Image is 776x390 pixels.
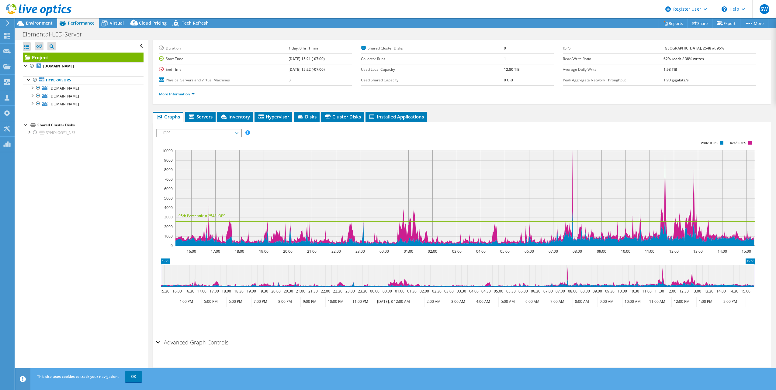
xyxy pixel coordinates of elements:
text: 16:30 [185,289,194,294]
a: [DOMAIN_NAME] [23,92,144,100]
text: 07:00 [548,249,558,254]
text: 09:30 [605,289,614,294]
text: 03:30 [456,289,466,294]
text: 05:30 [506,289,515,294]
text: 00:00 [370,289,379,294]
a: Project [23,53,144,62]
svg: \n [722,6,727,12]
text: 09:00 [597,249,606,254]
span: [DOMAIN_NAME] [50,94,79,99]
text: 12:00 [667,289,676,294]
text: 11:00 [645,249,654,254]
b: 3 [289,77,291,83]
b: [DATE] 15:22 (-07:00) [289,67,325,72]
text: 12:00 [669,249,678,254]
a: Share [688,19,712,28]
text: 7000 [164,177,173,182]
a: More [740,19,768,28]
text: Read IOPS [730,141,746,145]
text: 04:30 [481,289,490,294]
text: 23:30 [358,289,367,294]
text: 22:00 [331,249,341,254]
span: Hypervisor [258,114,289,120]
b: 62% reads / 38% writes [663,56,704,61]
text: 05:00 [494,289,503,294]
span: Tech Refresh [182,20,209,26]
text: 1000 [164,234,173,239]
text: 18:00 [221,289,231,294]
a: More Information [159,91,195,97]
text: 19:00 [246,289,256,294]
text: 15:30 [160,289,169,294]
b: 319.60 MB/s [663,35,685,40]
text: 14:30 [729,289,738,294]
label: End Time [159,67,289,73]
text: 08:00 [568,289,577,294]
b: ELEMENTAL LED [289,35,318,40]
text: 6000 [164,186,173,191]
text: 21:00 [307,249,316,254]
text: 18:30 [234,289,243,294]
b: 12.80 TiB [504,67,520,72]
text: 01:00 [404,249,413,254]
text: 21:30 [308,289,317,294]
h2: Advanced Graph Controls [156,336,228,348]
text: 11:00 [642,289,651,294]
text: 08:00 [572,249,582,254]
label: Used Local Capacity [361,67,504,73]
text: 14:00 [717,249,727,254]
label: IOPS [563,45,663,51]
text: 95th Percentile = 2548 IOPS [178,213,225,218]
b: 0 [504,46,506,51]
a: [DOMAIN_NAME] [23,100,144,108]
a: OK [125,371,142,382]
text: 20:30 [283,289,293,294]
text: 09:00 [592,289,602,294]
span: Servers [188,114,213,120]
text: 02:00 [428,249,437,254]
span: Graphs [156,114,180,120]
text: 03:00 [444,289,453,294]
text: 10:00 [617,289,627,294]
text: 14:00 [716,289,726,294]
text: 08:30 [580,289,590,294]
text: 01:00 [395,289,404,294]
text: 07:30 [555,289,565,294]
text: 5000 [164,196,173,201]
label: Read/Write Ratio [563,56,663,62]
text: 19:30 [258,289,268,294]
span: IOPS [160,129,238,137]
label: Collector Runs [361,56,504,62]
label: Start Time [159,56,289,62]
text: Write IOPS [701,141,718,145]
label: Peak Aggregate Network Throughput [563,77,663,83]
text: 23:00 [355,249,365,254]
text: 00:30 [382,289,392,294]
b: [GEOGRAPHIC_DATA], 2548 at 95% [663,46,724,51]
text: 20:00 [271,289,280,294]
span: Inventory [220,114,250,120]
a: SYNOLOGY1_NFS [23,129,144,137]
text: 13:00 [691,289,701,294]
text: 10:00 [621,249,630,254]
text: 17:00 [210,249,220,254]
text: 03:00 [452,249,461,254]
b: 1.90 gigabits/s [663,77,689,83]
text: 16:00 [186,249,196,254]
text: 20:00 [283,249,292,254]
b: 1 day, 0 hr, 1 min [289,46,318,51]
text: 15:00 [741,289,750,294]
text: 00:00 [379,249,389,254]
a: Export [712,19,740,28]
text: 23:00 [345,289,355,294]
text: 10:30 [629,289,639,294]
a: Reports [659,19,688,28]
b: 0 GiB [504,77,513,83]
text: 9000 [164,158,173,163]
text: 06:00 [518,289,528,294]
text: 22:30 [333,289,342,294]
text: 04:00 [476,249,485,254]
a: Hypervisors [23,76,144,84]
text: 04:00 [469,289,478,294]
span: Installed Applications [369,114,424,120]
